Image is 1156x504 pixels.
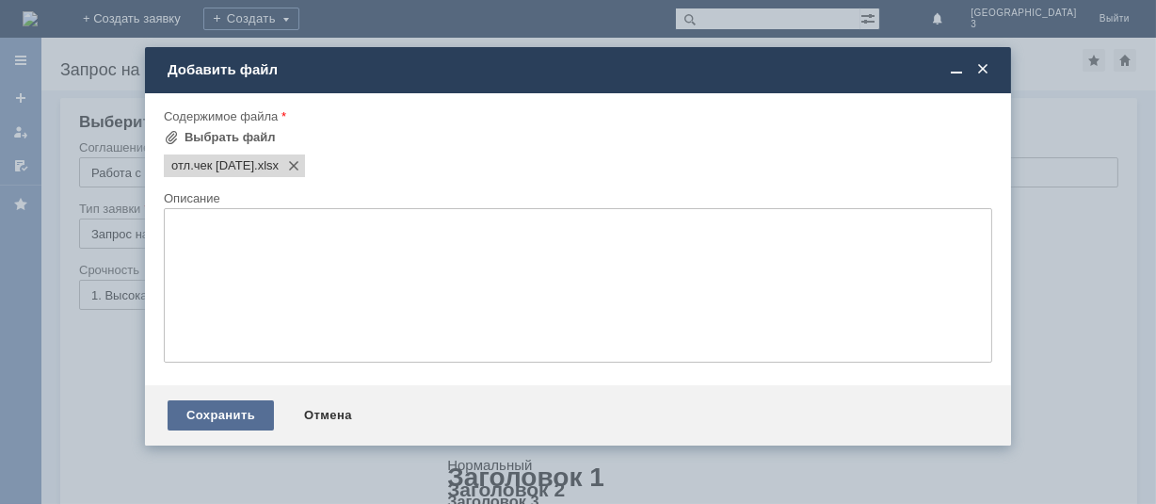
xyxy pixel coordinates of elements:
[973,61,992,78] span: Закрыть
[171,158,254,173] span: отл.чек 16.08.25.xlsx
[185,130,276,145] div: Выбрать файл
[254,158,279,173] span: отл.чек 16.08.25.xlsx
[164,192,988,204] div: Описание
[8,8,275,38] div: Здравствуйте.Удалите пожалуйста отл.чеки.Спасибо.
[164,110,988,122] div: Содержимое файла
[947,61,966,78] span: Свернуть (Ctrl + M)
[168,61,992,78] div: Добавить файл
